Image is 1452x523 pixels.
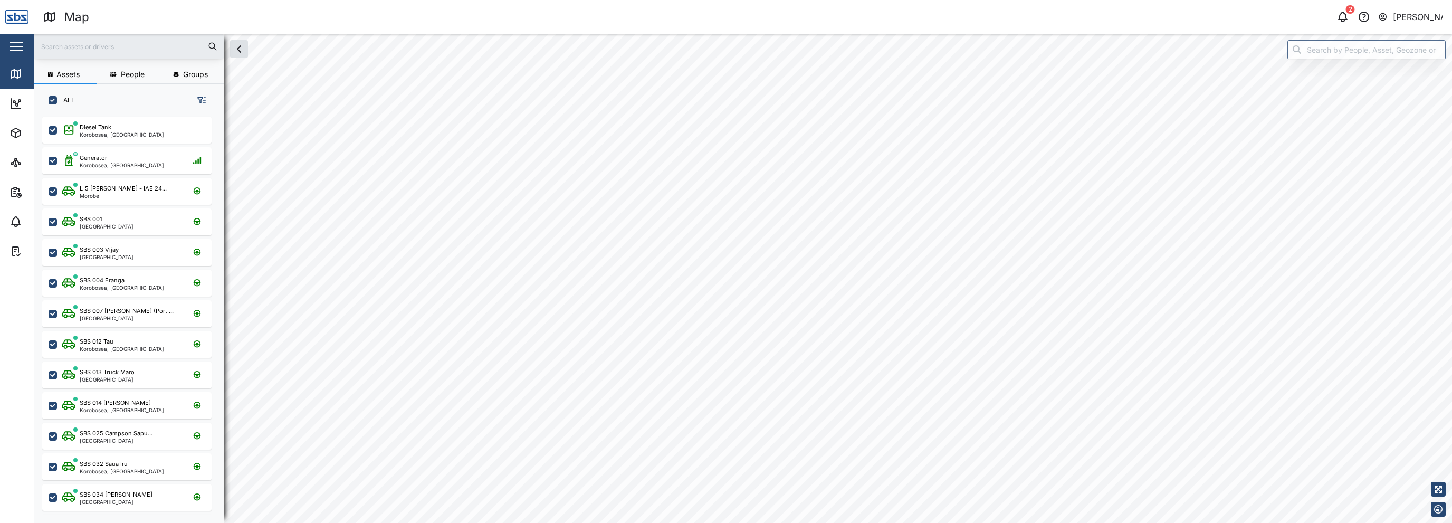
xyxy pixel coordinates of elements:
[27,186,63,198] div: Reports
[80,307,174,316] div: SBS 007 [PERSON_NAME] (Port ...
[5,5,28,28] img: Main Logo
[27,68,51,80] div: Map
[80,132,164,137] div: Korobosea, [GEOGRAPHIC_DATA]
[80,245,119,254] div: SBS 003 Vijay
[80,254,133,260] div: [GEOGRAPHIC_DATA]
[80,407,164,413] div: Korobosea, [GEOGRAPHIC_DATA]
[27,127,60,139] div: Assets
[121,71,145,78] span: People
[56,71,80,78] span: Assets
[34,34,1452,523] canvas: Map
[80,490,152,499] div: SBS 034 [PERSON_NAME]
[80,499,152,505] div: [GEOGRAPHIC_DATA]
[1393,11,1444,24] div: [PERSON_NAME]
[80,337,113,346] div: SBS 012 Tau
[40,39,217,54] input: Search assets or drivers
[80,469,164,474] div: Korobosea, [GEOGRAPHIC_DATA]
[27,216,60,227] div: Alarms
[80,184,167,193] div: L-5 [PERSON_NAME] - IAE 24...
[80,377,135,382] div: [GEOGRAPHIC_DATA]
[80,123,111,132] div: Diesel Tank
[80,154,107,163] div: Generator
[80,215,102,224] div: SBS 001
[42,113,223,515] div: grid
[1287,40,1446,59] input: Search by People, Asset, Geozone or Place
[27,245,56,257] div: Tasks
[80,398,151,407] div: SBS 014 [PERSON_NAME]
[27,157,53,168] div: Sites
[80,285,164,290] div: Korobosea, [GEOGRAPHIC_DATA]
[57,96,75,104] label: ALL
[80,429,152,438] div: SBS 025 Campson Sapu...
[183,71,208,78] span: Groups
[80,276,125,285] div: SBS 004 Eranga
[80,346,164,351] div: Korobosea, [GEOGRAPHIC_DATA]
[80,460,128,469] div: SBS 032 Saua Iru
[80,438,152,443] div: [GEOGRAPHIC_DATA]
[1346,5,1355,14] div: 2
[80,224,133,229] div: [GEOGRAPHIC_DATA]
[80,163,164,168] div: Korobosea, [GEOGRAPHIC_DATA]
[80,368,135,377] div: SBS 013 Truck Maro
[80,193,167,198] div: Morobe
[64,8,89,26] div: Map
[1378,9,1444,24] button: [PERSON_NAME]
[27,98,75,109] div: Dashboard
[80,316,174,321] div: [GEOGRAPHIC_DATA]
